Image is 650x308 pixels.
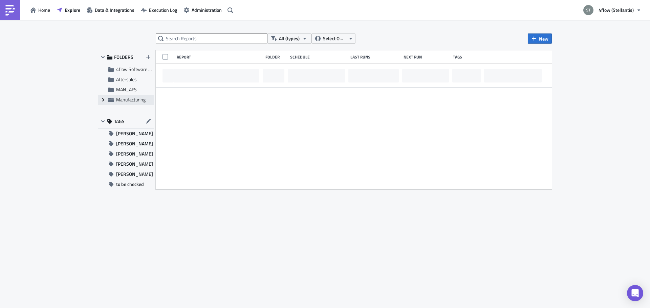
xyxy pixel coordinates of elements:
span: [PERSON_NAME] [116,149,153,159]
button: New [528,33,552,44]
span: Manufacturing [116,96,146,103]
span: Administration [192,6,222,14]
span: TAGS [114,118,125,124]
span: MAN_AFS [116,86,137,93]
button: [PERSON_NAME] [98,159,154,169]
span: Aftersales [116,76,137,83]
div: Schedule [290,54,347,60]
button: Home [27,5,53,15]
span: Explore [65,6,80,14]
button: [PERSON_NAME] [98,128,154,139]
div: Folder [265,54,287,60]
span: [PERSON_NAME] [116,159,153,169]
div: Tags [453,54,481,60]
span: Data & Integrations [95,6,134,14]
img: PushMetrics [5,5,16,16]
input: Search Reports [156,33,267,44]
div: Report [177,54,262,60]
span: 4flow (Stellantis) [599,6,634,14]
button: [PERSON_NAME] [98,149,154,159]
button: [PERSON_NAME] [98,169,154,179]
span: New [539,35,548,42]
button: All (types) [267,33,311,44]
span: Home [38,6,50,14]
span: All (types) [279,35,300,42]
span: to be checked [116,179,144,189]
button: Select Owner [311,33,355,44]
span: FOLDERS [114,54,133,60]
button: Explore [53,5,84,15]
button: Data & Integrations [84,5,138,15]
button: [PERSON_NAME] [98,139,154,149]
span: [PERSON_NAME] [116,139,153,149]
img: Avatar [583,4,594,16]
span: 4flow Software KAM [116,66,158,73]
div: Open Intercom Messenger [627,285,643,301]
span: Select Owner [323,35,346,42]
button: Execution Log [138,5,180,15]
div: Next Run [404,54,450,60]
button: 4flow (Stellantis) [579,3,645,18]
span: Execution Log [149,6,177,14]
span: [PERSON_NAME] [116,169,153,179]
div: Last Runs [350,54,400,60]
button: to be checked [98,179,154,189]
button: Administration [180,5,225,15]
span: [PERSON_NAME] [116,128,153,139]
